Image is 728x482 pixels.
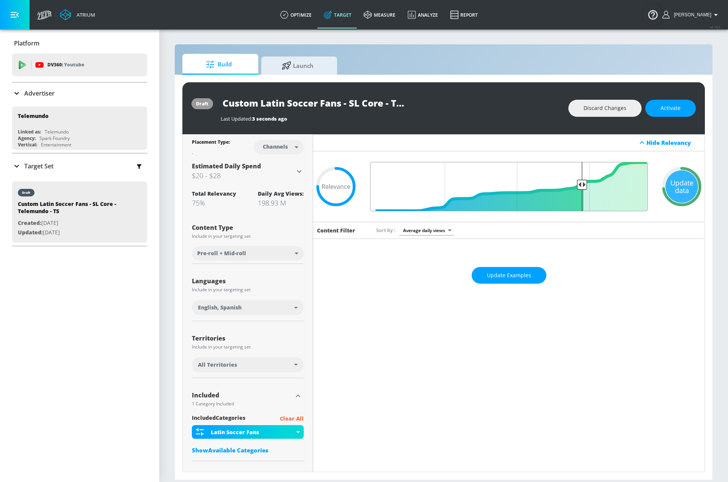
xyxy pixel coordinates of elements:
div: Custom Latin Soccer Fans - SL Core - Telemundo - TS [18,200,124,218]
a: Analyze [402,1,444,28]
a: Atrium [60,9,95,20]
button: Open Resource Center [642,4,664,25]
div: Estimated Daily Spend$20 - $28 [192,162,304,181]
div: Agency: [18,135,36,141]
button: Update Examples [472,267,546,284]
div: TelemundoLinked as:TelemundoAgency:Spark FoundryVertical:Entertainment [12,107,147,150]
div: Include in your targeting set [192,234,304,239]
div: Vertical: [18,141,37,148]
span: Relevance [322,184,350,190]
span: English, Spanish [198,304,242,311]
div: 1 Category Included [192,402,292,406]
button: [PERSON_NAME] [662,10,720,19]
div: Last Updated: [221,115,561,122]
span: Created: [18,219,41,226]
h3: $20 - $28 [192,170,295,181]
div: Spark Foundry [39,135,70,141]
div: Placement Type: [192,139,230,147]
div: Channels [259,143,292,150]
span: v 4.19.0 [710,25,720,29]
button: Activate [645,100,696,117]
div: ShowAvailable Categories [192,446,304,454]
div: Telemundo [18,112,49,119]
button: Discard Changes [568,100,642,117]
div: Average daily views [399,225,454,236]
a: measure [358,1,402,28]
div: Update data [665,170,698,203]
div: Atrium [74,11,95,18]
span: Update Examples [487,271,531,280]
div: Hide Relevancy [646,139,700,146]
div: All Territories [192,357,304,372]
span: 3 seconds ago [252,115,287,122]
div: draft [22,191,30,195]
a: Target [318,1,358,28]
span: Activate [661,104,681,113]
h6: Content Filter [317,227,355,234]
div: Telemundo [45,129,69,135]
div: Content Type [192,225,304,231]
span: Sort by [376,227,395,234]
div: Included [192,392,292,398]
span: Discard Changes [584,104,626,113]
div: English, Spanish [192,300,304,315]
p: [DATE] [18,228,124,237]
p: Platform [14,39,39,47]
div: Hide Relevancy [313,134,704,151]
div: Latin Soccer Fans [192,425,304,439]
a: Report [444,1,484,28]
div: Daily Avg Views: [258,190,304,197]
p: Youtube [64,61,84,69]
div: Entertainment [41,141,71,148]
div: Advertiser [12,83,147,104]
div: Linked as: [18,129,41,135]
div: 198.93 M [258,198,304,207]
div: 75% [192,198,236,207]
span: All Territories [198,361,237,369]
span: Build [190,55,248,74]
span: Pre-roll + Mid-roll [197,250,246,257]
input: Final Threshold [366,162,651,211]
p: [DATE] [18,218,124,228]
div: Latin Soccer Fans [211,429,295,436]
div: Total Relevancy [192,190,236,197]
div: Platform [12,33,147,54]
span: included Categories [192,414,245,424]
span: Estimated Daily Spend [192,162,261,170]
span: Launch [269,57,326,75]
div: draftCustom Latin Soccer Fans - SL Core - Telemundo - TSCreated:[DATE]Updated:[DATE] [12,181,147,243]
div: draft [196,100,209,107]
div: DV360: Youtube [12,53,147,76]
p: Clear All [280,414,304,424]
div: Include in your targeting set [192,287,304,292]
p: Advertiser [24,89,55,97]
p: Target Set [24,162,53,170]
p: DV360: [47,61,84,69]
span: Updated: [18,229,43,236]
div: Territories [192,335,304,341]
span: login as: lekhraj.bhadava@zefr.com [671,12,711,17]
div: Include in your targeting set [192,345,304,349]
div: Target Set [12,154,147,179]
div: Languages [192,278,304,284]
a: optimize [274,1,318,28]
